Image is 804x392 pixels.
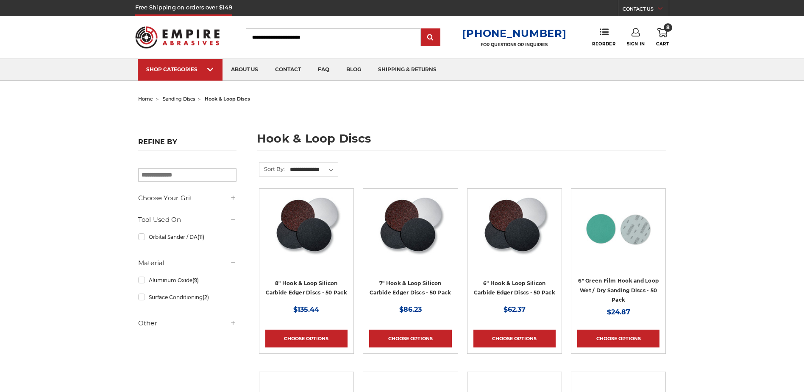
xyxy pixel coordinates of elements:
[267,59,309,81] a: contact
[205,96,250,102] span: hook & loop discs
[223,59,267,81] a: about us
[473,195,556,277] a: Silicon Carbide 6" Hook & Loop Edger Discs
[138,318,236,328] h5: Other
[578,277,659,303] a: 6" Green Film Hook and Loop Wet / Dry Sanding Discs - 50 Pack
[577,195,659,277] a: 6-inch 60-grit green film hook and loop sanding discs with fast cutting aluminum oxide for coarse...
[309,59,338,81] a: faq
[592,41,615,47] span: Reorder
[664,23,672,32] span: 8
[138,215,236,225] h5: Tool Used On
[627,41,645,47] span: Sign In
[198,234,204,240] span: (11)
[138,290,236,305] a: Surface Conditioning(2)
[138,273,236,288] a: Aluminum Oxide(9)
[146,66,214,73] div: SHOP CATEGORIES
[259,162,285,175] label: Sort By:
[265,330,348,347] a: Choose Options
[370,280,451,296] a: 7" Hook & Loop Silicon Carbide Edger Discs - 50 Pack
[462,42,566,48] p: FOR QUESTIONS OR INQUIRIES
[203,294,209,300] span: (2)
[138,193,236,203] h5: Choose Your Grit
[623,4,669,16] a: CONTACT US
[656,28,669,47] a: 8 Cart
[265,195,348,277] a: Silicon Carbide 8" Hook & Loop Edger Discs
[272,195,341,263] img: Silicon Carbide 8" Hook & Loop Edger Discs
[473,330,556,347] a: Choose Options
[584,195,652,263] img: 6-inch 60-grit green film hook and loop sanding discs with fast cutting aluminum oxide for coarse...
[369,330,451,347] a: Choose Options
[266,280,347,296] a: 8" Hook & Loop Silicon Carbide Edger Discs - 50 Pack
[607,308,630,316] span: $24.87
[474,280,555,296] a: 6" Hook & Loop Silicon Carbide Edger Discs - 50 Pack
[504,305,526,314] span: $62.37
[376,195,445,263] img: Silicon Carbide 7" Hook & Loop Edger Discs
[192,277,199,283] span: (9)
[138,230,236,244] a: Orbital Sander / DA(11)
[462,27,566,39] a: [PHONE_NUMBER]
[293,305,319,314] span: $135.44
[138,138,236,151] h5: Refine by
[338,59,370,81] a: blog
[422,29,439,46] input: Submit
[369,195,451,277] a: Silicon Carbide 7" Hook & Loop Edger Discs
[163,96,195,102] a: sanding discs
[138,258,236,268] h5: Material
[592,28,615,46] a: Reorder
[577,330,659,347] a: Choose Options
[656,41,669,47] span: Cart
[135,21,220,54] img: Empire Abrasives
[370,59,445,81] a: shipping & returns
[480,195,549,263] img: Silicon Carbide 6" Hook & Loop Edger Discs
[138,96,153,102] a: home
[257,133,666,151] h1: hook & loop discs
[399,305,422,314] span: $86.23
[289,163,338,176] select: Sort By:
